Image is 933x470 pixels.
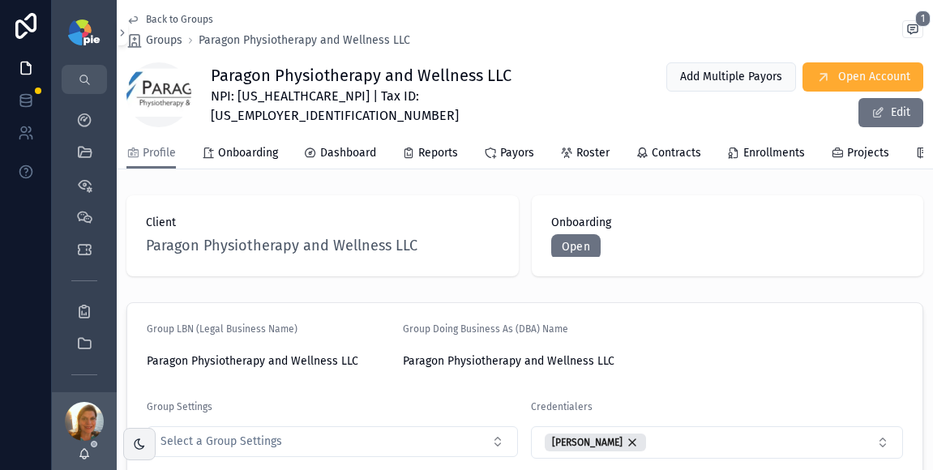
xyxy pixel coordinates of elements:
[545,434,646,451] button: Unselect 8
[680,69,782,85] span: Add Multiple Payors
[211,64,618,87] h1: Paragon Physiotherapy and Wellness LLC
[403,323,568,335] span: Group Doing Business As (DBA) Name
[484,139,534,171] a: Payors
[902,20,923,41] button: 1
[126,139,176,169] a: Profile
[402,139,458,171] a: Reports
[202,139,278,171] a: Onboarding
[146,13,213,26] span: Back to Groups
[531,426,903,459] button: Select Button
[743,145,805,161] span: Enrollments
[636,139,701,171] a: Contracts
[858,98,923,127] button: Edit
[211,87,618,126] span: NPI: [US_HEALTHCARE_NPI] | Tax ID: [US_EMPLOYER_IDENTIFICATION_NUMBER]
[304,139,376,171] a: Dashboard
[218,145,278,161] span: Onboarding
[551,234,601,259] a: Open
[915,11,931,27] span: 1
[727,139,805,171] a: Enrollments
[146,32,182,49] span: Groups
[68,19,100,45] img: App logo
[147,323,297,335] span: Group LBN (Legal Business Name)
[552,436,623,449] span: [PERSON_NAME]
[146,215,499,231] span: Client
[52,94,117,392] div: scrollable content
[831,139,889,171] a: Projects
[531,401,593,412] span: Credentialers
[403,353,646,370] span: Paragon Physiotherapy and Wellness LLC
[126,32,182,49] a: Groups
[500,145,534,161] span: Payors
[160,434,282,450] span: Select a Group Settings
[652,145,701,161] span: Contracts
[320,145,376,161] span: Dashboard
[199,32,410,49] a: Paragon Physiotherapy and Wellness LLC
[576,145,610,161] span: Roster
[143,145,176,161] span: Profile
[146,234,417,257] a: Paragon Physiotherapy and Wellness LLC
[838,69,910,85] span: Open Account
[666,62,796,92] button: Add Multiple Payors
[802,62,923,92] button: Open Account
[126,13,213,26] a: Back to Groups
[560,139,610,171] a: Roster
[551,215,905,231] span: Onboarding
[418,145,458,161] span: Reports
[147,353,390,370] span: Paragon Physiotherapy and Wellness LLC
[147,401,212,412] span: Group Settings
[147,426,518,457] button: Select Button
[847,145,889,161] span: Projects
